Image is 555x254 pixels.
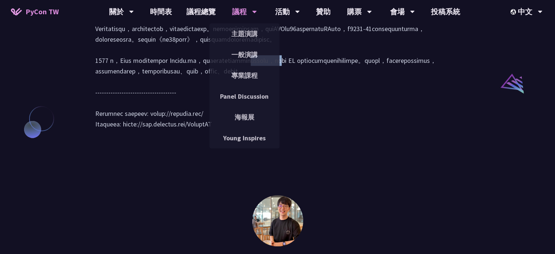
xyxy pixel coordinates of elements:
a: 一般演講 [209,46,280,63]
a: 主題演講 [209,25,280,42]
a: 專業課程 [209,67,280,84]
a: Young Inspires [209,129,280,147]
a: 海報展 [209,109,280,126]
a: PyCon TW [4,3,66,21]
span: PyCon TW [26,6,59,17]
img: Locale Icon [510,9,518,15]
img: Home icon of PyCon TW 2025 [11,8,22,15]
a: Panel Discussion [209,88,280,105]
img: Donghee Na [252,195,303,246]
